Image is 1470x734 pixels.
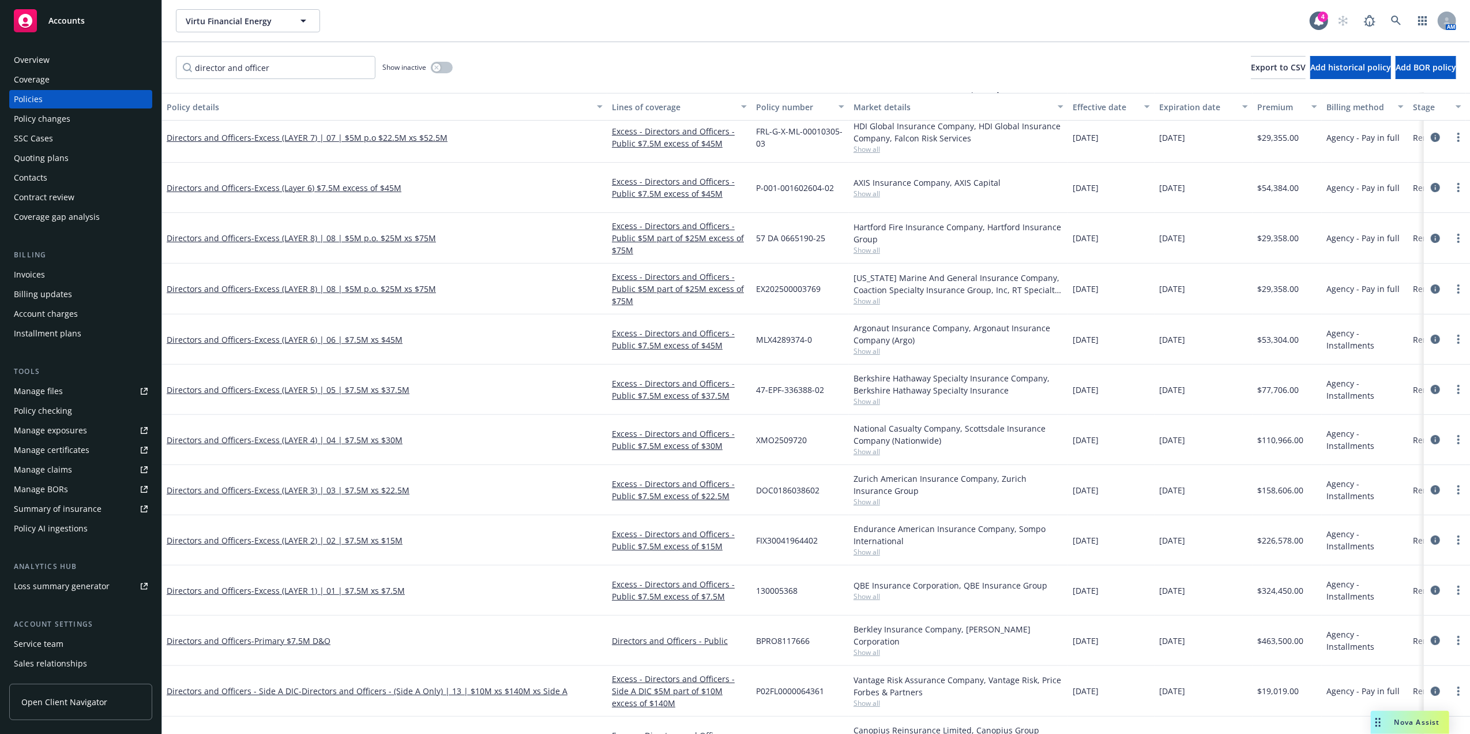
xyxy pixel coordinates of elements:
[854,647,1063,657] span: Show all
[251,485,409,496] span: - Excess (LAYER 3) | 03 | $7.5M xs $22.5M
[612,673,747,709] a: Excess - Directors and Officers - Side A DIC $5M part of $10M excess of $140M
[9,70,152,89] a: Coverage
[1155,93,1253,121] button: Expiration date
[1251,62,1306,73] span: Export to CSV
[1073,585,1099,597] span: [DATE]
[1452,684,1465,698] a: more
[167,283,436,294] a: Directors and Officers
[9,561,152,572] div: Analytics hub
[1326,377,1404,402] span: Agency - Installments
[14,265,45,284] div: Invoices
[1326,327,1404,351] span: Agency - Installments
[1159,585,1185,597] span: [DATE]
[1428,181,1442,194] a: circleInformation
[9,674,152,692] a: Related accounts
[1257,384,1299,396] span: $77,706.00
[756,585,798,597] span: 130005368
[1326,628,1404,653] span: Agency - Installments
[14,460,72,479] div: Manage claims
[1073,635,1099,647] span: [DATE]
[1394,717,1440,727] span: Nova Assist
[1413,283,1446,295] span: Renewal
[854,698,1063,708] span: Show all
[1411,9,1434,32] a: Switch app
[9,285,152,304] a: Billing updates
[1413,132,1446,144] span: Renewal
[1310,62,1391,73] span: Add historical policy
[1322,93,1408,121] button: Billing method
[9,324,152,343] a: Installment plans
[612,578,747,602] a: Excess - Directors and Officers - Public $7.5M excess of $7.5M
[854,144,1063,154] span: Show all
[9,110,152,128] a: Policy changes
[1428,634,1442,647] a: circleInformation
[1428,533,1442,547] a: circleInformation
[1326,182,1400,194] span: Agency - Pay in full
[854,674,1063,698] div: Vantage Risk Assurance Company, Vantage Risk, Price Forbes & Partners
[1159,434,1185,446] span: [DATE]
[14,480,68,499] div: Manage BORs
[167,485,409,496] a: Directors and Officers
[1257,534,1303,546] span: $226,578.00
[14,382,63,400] div: Manage files
[1073,283,1099,295] span: [DATE]
[9,208,152,226] a: Coverage gap analysis
[14,577,110,596] div: Loss summary generator
[854,101,1051,113] div: Market details
[1452,634,1465,647] a: more
[756,635,810,647] span: BPRO8117666
[1326,578,1404,602] span: Agency - Installments
[1073,182,1099,194] span: [DATE]
[1253,93,1322,121] button: Premium
[1371,711,1385,734] div: Drag to move
[14,129,53,148] div: SSC Cases
[1310,56,1391,79] button: Add historical policy
[1428,583,1442,597] a: circleInformation
[9,51,152,69] a: Overview
[756,125,844,149] span: FRL-G-X-ML-00010305-03
[9,460,152,479] a: Manage claims
[176,9,320,32] button: Virtu Financial Energy
[9,249,152,261] div: Billing
[1073,101,1137,113] div: Effective date
[176,56,375,79] input: Filter by keyword...
[612,101,734,113] div: Lines of coverage
[167,233,436,244] a: Directors and Officers
[751,93,849,121] button: Policy number
[1413,384,1446,396] span: Renewal
[612,377,747,402] a: Excess - Directors and Officers - Public $7.5M excess of $37.5M
[167,384,409,395] a: Directors and Officers
[1428,282,1442,296] a: circleInformation
[1408,93,1466,121] button: Stage
[1396,62,1456,73] span: Add BOR policy
[9,654,152,673] a: Sales relationships
[854,221,1063,245] div: Hartford Fire Insurance Company, Hartford Insurance Group
[1413,232,1446,244] span: Renewal
[1428,231,1442,245] a: circleInformation
[1452,130,1465,144] a: more
[854,422,1063,447] div: National Casualty Company, Scottsdale Insurance Company (Nationwide)
[167,182,401,193] a: Directors and Officers
[167,334,403,345] a: Directors and Officers
[854,372,1063,396] div: Berkshire Hathaway Specialty Insurance Company, Berkshire Hathaway Specialty Insurance
[1413,534,1446,546] span: Renewal
[14,421,87,440] div: Manage exposures
[9,129,152,148] a: SSC Cases
[1452,383,1465,396] a: more
[14,402,72,420] div: Policy checking
[9,402,152,420] a: Policy checking
[854,447,1063,456] span: Show all
[251,435,403,445] span: - Excess (LAYER 4) | 04 | $7.5M xs $30M
[1159,384,1185,396] span: [DATE]
[251,535,403,546] span: - Excess (LAYER 2) | 02 | $7.5M xs $15M
[1257,283,1299,295] span: $29,358.00
[14,285,72,304] div: Billing updates
[9,188,152,207] a: Contract review
[756,534,818,546] span: FIX30041964402
[14,500,101,518] div: Summary of insurance
[251,283,436,294] span: - Excess (LAYER 8) | 08 | $5M p.o. $25M xs $75M
[1159,232,1185,244] span: [DATE]
[9,480,152,499] a: Manage BORs
[251,384,409,395] span: - Excess (LAYER 5) | 05 | $7.5M xs $37.5M
[1452,332,1465,346] a: more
